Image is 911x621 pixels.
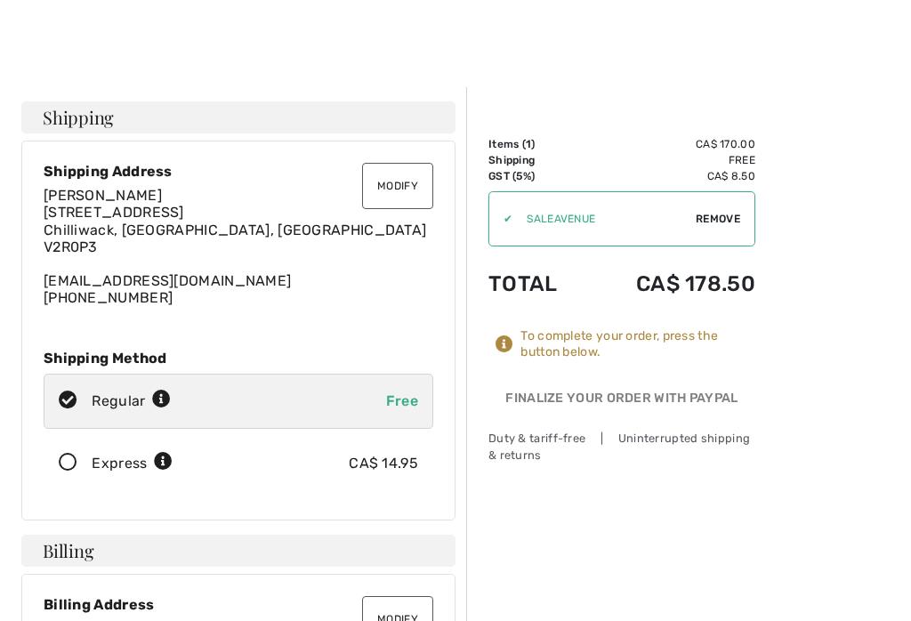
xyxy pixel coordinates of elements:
div: [EMAIL_ADDRESS][DOMAIN_NAME] [44,187,433,306]
td: CA$ 8.50 [586,168,755,184]
div: Billing Address [44,596,433,613]
input: Promo code [512,192,696,246]
div: Shipping Address [44,163,433,180]
div: To complete your order, press the button below. [520,328,755,360]
td: Shipping [488,152,586,168]
div: Duty & tariff-free | Uninterrupted shipping & returns [488,430,755,464]
div: Finalize Your Order with PayPal [488,389,755,415]
td: Free [586,152,755,168]
span: Billing [43,542,93,560]
button: Modify [362,163,433,209]
div: Shipping Method [44,350,433,367]
td: CA$ 178.50 [586,254,755,314]
td: Items ( ) [488,136,586,152]
div: Express [92,453,173,474]
a: [PHONE_NUMBER] [44,289,173,306]
span: 1 [526,138,531,150]
div: ✔ [489,211,512,227]
td: GST (5%) [488,168,586,184]
span: [STREET_ADDRESS] Chilliwack, [GEOGRAPHIC_DATA], [GEOGRAPHIC_DATA] V2R0P3 [44,204,426,254]
span: [PERSON_NAME] [44,187,162,204]
td: CA$ 170.00 [586,136,755,152]
span: Free [386,392,418,409]
div: Regular [92,391,171,412]
span: Remove [696,211,740,227]
div: CA$ 14.95 [349,453,418,474]
span: Shipping [43,109,114,126]
td: Total [488,254,586,314]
